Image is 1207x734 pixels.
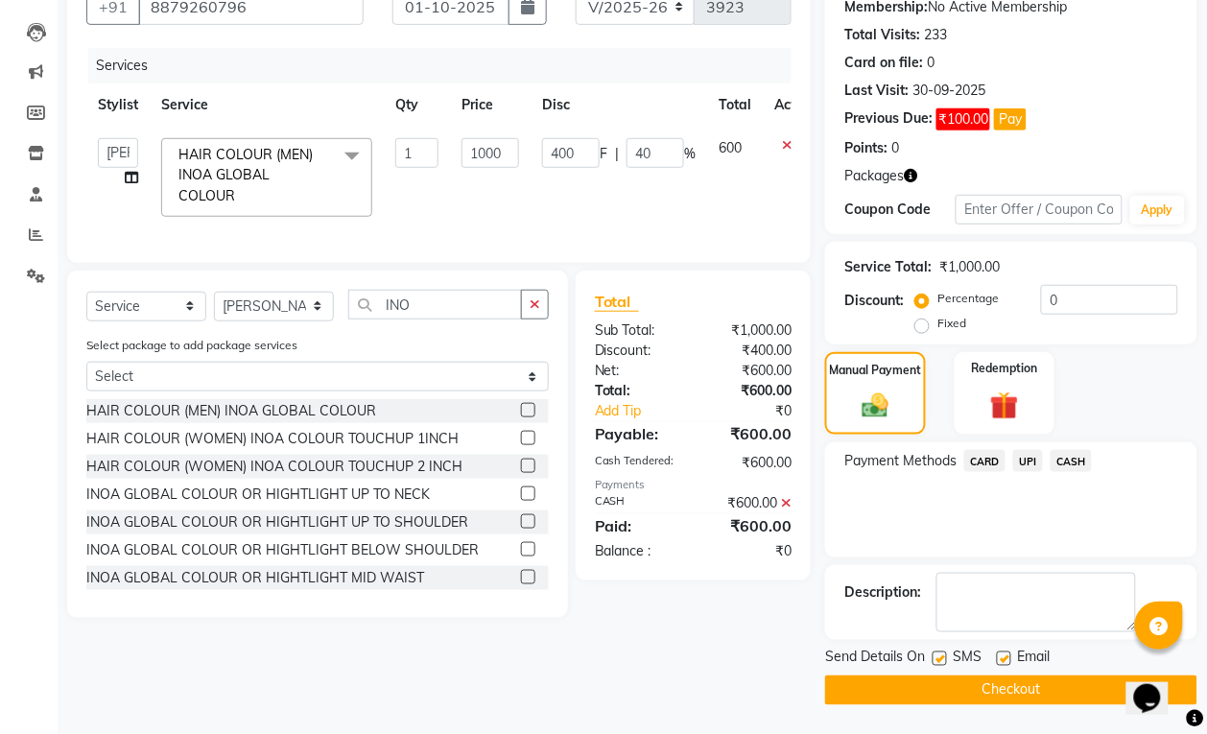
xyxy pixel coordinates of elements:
[854,391,897,421] img: _cash.svg
[719,139,742,156] span: 600
[235,187,244,204] a: x
[844,582,921,603] div: Description:
[595,292,639,312] span: Total
[580,401,712,421] a: Add Tip
[939,257,1000,277] div: ₹1,000.00
[580,541,694,561] div: Balance :
[348,290,522,320] input: Search or Scan
[844,81,909,101] div: Last Visit:
[86,83,150,127] th: Stylist
[86,429,459,449] div: HAIR COLOUR (WOMEN) INOA COLOUR TOUCHUP 1INCH
[694,493,807,513] div: ₹600.00
[595,477,792,493] div: Payments
[1051,450,1092,472] span: CASH
[86,512,468,533] div: INOA GLOBAL COLOUR OR HIGHTLIGHT UP TO SHOULDER
[964,450,1006,472] span: CARD
[86,457,462,477] div: HAIR COLOUR (WOMEN) INOA COLOUR TOUCHUP 2 INCH
[694,381,807,401] div: ₹600.00
[86,401,376,421] div: HAIR COLOUR (MEN) INOA GLOBAL COLOUR
[580,514,694,537] div: Paid:
[694,361,807,381] div: ₹600.00
[684,144,696,164] span: %
[1017,648,1050,672] span: Email
[844,108,933,130] div: Previous Due:
[982,389,1028,424] img: _gift.svg
[936,108,990,130] span: ₹100.00
[580,453,694,473] div: Cash Tendered:
[694,514,807,537] div: ₹600.00
[88,48,806,83] div: Services
[1013,450,1043,472] span: UPI
[844,451,957,471] span: Payment Methods
[178,146,313,204] span: HAIR COLOUR (MEN) INOA GLOBAL COLOUR
[694,541,807,561] div: ₹0
[450,83,531,127] th: Price
[531,83,707,127] th: Disc
[694,422,807,445] div: ₹600.00
[580,361,694,381] div: Net:
[891,138,899,158] div: 0
[830,362,922,379] label: Manual Payment
[580,422,694,445] div: Payable:
[707,83,763,127] th: Total
[844,257,932,277] div: Service Total:
[956,195,1123,225] input: Enter Offer / Coupon Code
[694,320,807,341] div: ₹1,000.00
[937,290,999,307] label: Percentage
[86,485,430,505] div: INOA GLOBAL COLOUR OR HIGHTLIGHT UP TO NECK
[844,166,904,186] span: Packages
[694,341,807,361] div: ₹400.00
[580,381,694,401] div: Total:
[924,25,947,45] div: 233
[1130,196,1185,225] button: Apply
[763,83,826,127] th: Action
[844,138,887,158] div: Points:
[937,315,966,332] label: Fixed
[86,568,424,588] div: INOA GLOBAL COLOUR OR HIGHTLIGHT MID WAIST
[953,648,982,672] span: SMS
[580,341,694,361] div: Discount:
[694,453,807,473] div: ₹600.00
[825,648,925,672] span: Send Details On
[844,200,956,220] div: Coupon Code
[86,540,479,560] div: INOA GLOBAL COLOUR OR HIGHTLIGHT BELOW SHOULDER
[600,144,607,164] span: F
[825,675,1197,705] button: Checkout
[580,320,694,341] div: Sub Total:
[150,83,384,127] th: Service
[994,108,1027,130] button: Pay
[712,401,806,421] div: ₹0
[844,291,904,311] div: Discount:
[912,81,985,101] div: 30-09-2025
[1126,657,1188,715] iframe: chat widget
[971,360,1037,377] label: Redemption
[384,83,450,127] th: Qty
[615,144,619,164] span: |
[844,25,920,45] div: Total Visits:
[86,337,297,354] label: Select package to add package services
[927,53,935,73] div: 0
[844,53,923,73] div: Card on file:
[580,493,694,513] div: CASH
